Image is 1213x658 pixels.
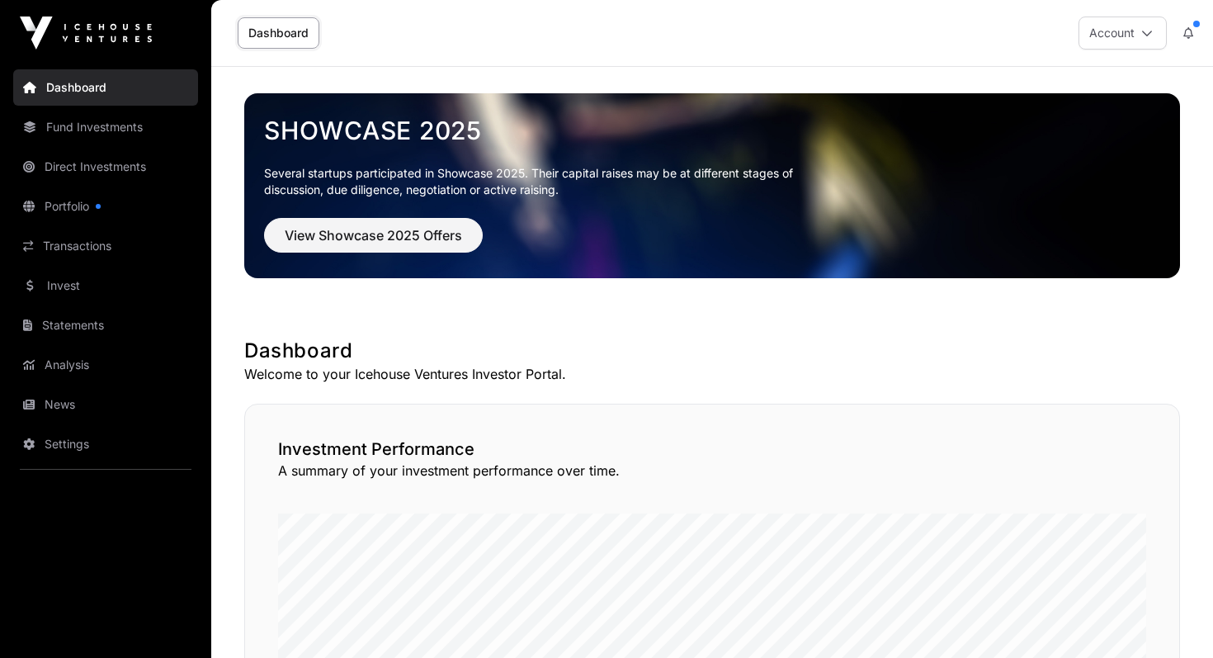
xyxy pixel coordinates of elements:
a: Statements [13,307,198,343]
a: Dashboard [238,17,319,49]
h2: Investment Performance [278,438,1146,461]
p: Welcome to your Icehouse Ventures Investor Portal. [244,364,1180,384]
a: News [13,386,198,423]
button: View Showcase 2025 Offers [264,218,483,253]
a: Settings [13,426,198,462]
a: Dashboard [13,69,198,106]
a: Invest [13,267,198,304]
p: Several startups participated in Showcase 2025. Their capital raises may be at different stages o... [264,165,819,198]
span: View Showcase 2025 Offers [285,225,462,245]
a: Transactions [13,228,198,264]
img: Showcase 2025 [244,93,1180,278]
a: Showcase 2025 [264,116,1160,145]
a: View Showcase 2025 Offers [264,234,483,251]
a: Direct Investments [13,149,198,185]
a: Portfolio [13,188,198,225]
p: A summary of your investment performance over time. [278,461,1146,480]
img: Icehouse Ventures Logo [20,17,152,50]
a: Analysis [13,347,198,383]
h1: Dashboard [244,338,1180,364]
button: Account [1078,17,1167,50]
a: Fund Investments [13,109,198,145]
